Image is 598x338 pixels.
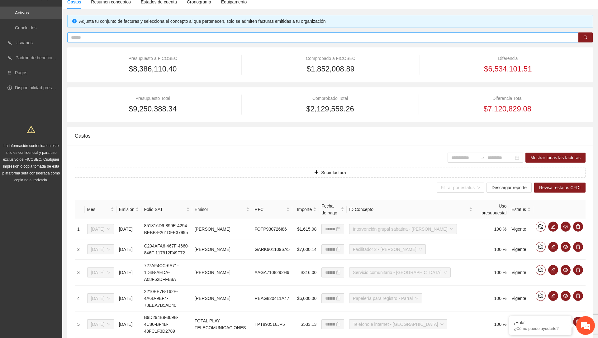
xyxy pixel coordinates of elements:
[75,239,85,260] td: 2
[539,184,581,191] span: Revisar estatus CFDI
[141,200,192,219] th: Folio SAT
[511,206,526,213] span: Estatus
[475,219,509,239] td: 100 %
[548,224,558,229] span: edit
[75,55,231,62] div: Presupuesto a FICOSEC
[475,286,509,311] td: 100 %
[292,219,319,239] td: $1,615.08
[91,294,110,303] span: Julio 2025
[192,219,252,239] td: [PERSON_NAME]
[15,70,27,75] a: Pagos
[116,311,142,337] td: [DATE]
[561,267,570,272] span: eye
[15,85,68,90] a: Disponibilidad presupuestal
[192,239,252,260] td: [PERSON_NAME]
[3,170,119,192] textarea: Escriba su mensaje y pulse “Intro”
[15,25,36,30] a: Concluidos
[292,286,319,311] td: $6,000.00
[548,293,558,298] span: edit
[2,144,60,182] span: La información contenida en este sitio es confidencial y para uso exclusivo de FICOSEC. Cualquier...
[292,239,319,260] td: $7,000.14
[573,265,583,275] button: delete
[252,239,292,260] td: GARK901109SA5
[548,265,558,275] button: edit
[536,242,546,252] button: comment
[353,245,422,254] span: Facilitador 2 - Cuauhtémoc
[573,242,583,252] button: delete
[141,311,192,337] td: B9D294B9-369B-4C80-BF4B-43FC1F3D2789
[75,311,85,337] td: 5
[75,95,231,102] div: Presupuesto Total
[102,3,117,18] div: Minimizar ventana de chat en vivo
[561,224,570,229] span: eye
[486,183,532,193] button: Descargar reporte
[252,260,292,286] td: AAGA7108292H6
[129,63,177,75] span: $8,386,110.40
[534,183,586,193] button: Revisar estatus CFDI
[192,286,252,311] td: [PERSON_NAME]
[561,265,571,275] button: eye
[319,200,347,219] th: Fecha de pago
[525,153,586,163] button: Mostrar todas las facturas
[561,242,571,252] button: eye
[548,291,558,301] button: edit
[484,63,532,75] span: $6,534,101.51
[91,245,110,254] span: Julio 2025
[578,32,593,42] button: search
[573,224,583,229] span: delete
[583,35,588,40] span: search
[91,320,110,329] span: Julio 2025
[192,260,252,286] td: [PERSON_NAME]
[36,83,86,146] span: Estamos en línea.
[514,320,567,325] div: ¡Hola!
[509,200,533,219] th: Estatus
[252,95,408,102] div: Comprobado Total
[573,317,583,327] button: delete
[480,155,485,160] span: swap-right
[475,311,509,337] td: 100 %
[561,222,571,232] button: eye
[27,125,35,134] span: warning
[573,291,583,301] button: delete
[349,206,468,213] span: ID Concepto
[530,154,581,161] span: Mostrar todas las facturas
[321,169,346,176] span: Subir factura
[141,219,192,239] td: 851816D9-899E-4294-BEBB-F261DFE37995
[16,40,33,45] a: Usuarios
[252,311,292,337] td: TPT890516JP5
[295,206,312,213] span: Importe
[347,200,475,219] th: ID Concepto
[573,267,583,272] span: delete
[509,286,533,311] td: Vigente
[144,206,185,213] span: Folio SAT
[116,219,142,239] td: [DATE]
[116,260,142,286] td: [DATE]
[307,63,354,75] span: $1,852,008.89
[75,127,586,145] div: Gastos
[561,293,570,298] span: eye
[75,286,85,311] td: 4
[561,244,570,249] span: eye
[195,206,245,213] span: Emisor
[252,286,292,311] td: REAG820411A47
[85,200,116,219] th: Mes
[353,294,418,303] span: Papelería para registro - Parral
[192,200,252,219] th: Emisor
[129,103,177,115] span: $9,250,388.34
[87,206,109,213] span: Mes
[353,268,447,277] span: Servicio comunitario - Chihuahua
[192,311,252,337] td: TOTAL PLAY TELECOMUNICACIONES
[573,293,583,298] span: delete
[72,19,77,23] span: info-circle
[252,200,292,219] th: RFC
[141,286,192,311] td: 2210EE7B-162F-4A6D-9EF4-78EEA7B5AD40
[141,260,192,286] td: 727AF4CC-6A71-1D4B-AEDA-A08F62DFFB8A
[536,267,545,272] span: comment
[32,32,105,40] div: Chatee con nosotros ahora
[75,168,586,178] button: plusSubir factura
[321,203,339,216] span: Fecha de pago
[536,224,545,229] span: comment
[514,326,567,331] p: ¿Cómo puedo ayudarte?
[536,244,545,249] span: comment
[75,260,85,286] td: 3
